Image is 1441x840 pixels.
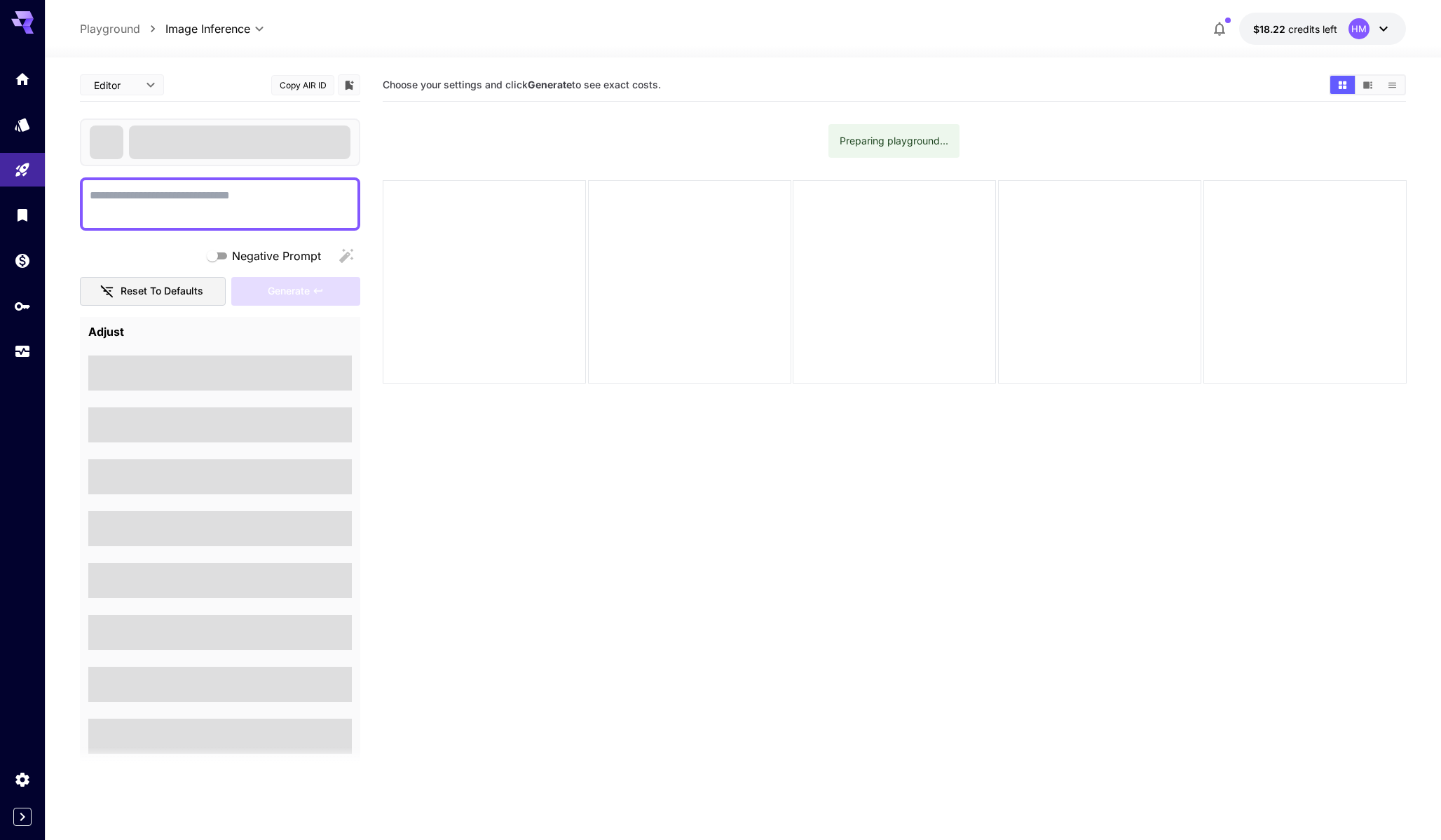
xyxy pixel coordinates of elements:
[232,248,321,264] span: Negative Prompt
[1288,23,1337,35] span: credits left
[1330,76,1355,94] button: Show images in grid view
[14,252,31,269] div: Wallet
[231,277,360,306] div: Please fill the prompt
[80,20,140,37] a: Playground
[383,79,661,90] span: Choose your settings and click to see exact costs.
[80,277,226,306] button: Reset to defaults
[14,297,31,315] div: API Keys
[840,128,948,154] div: Preparing playground...
[271,75,334,95] button: Copy AIR ID
[14,161,31,179] div: Playground
[14,70,31,88] div: Home
[14,343,31,360] div: Usage
[1253,23,1288,35] span: $18.22
[14,116,31,133] div: Models
[1239,13,1406,45] button: $18.2236HM
[1355,76,1380,94] button: Show images in video view
[88,325,352,339] h4: Adjust
[1348,18,1370,39] div: HM
[14,771,31,788] div: Settings
[13,808,32,826] button: Expand sidebar
[343,76,355,93] button: Add to library
[1253,22,1337,36] div: $18.2236
[1329,74,1406,95] div: Show images in grid viewShow images in video viewShow images in list view
[165,20,250,37] span: Image Inference
[1380,76,1405,94] button: Show images in list view
[80,20,165,37] nav: breadcrumb
[528,79,572,90] b: Generate
[94,78,137,93] span: Editor
[14,206,31,224] div: Library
